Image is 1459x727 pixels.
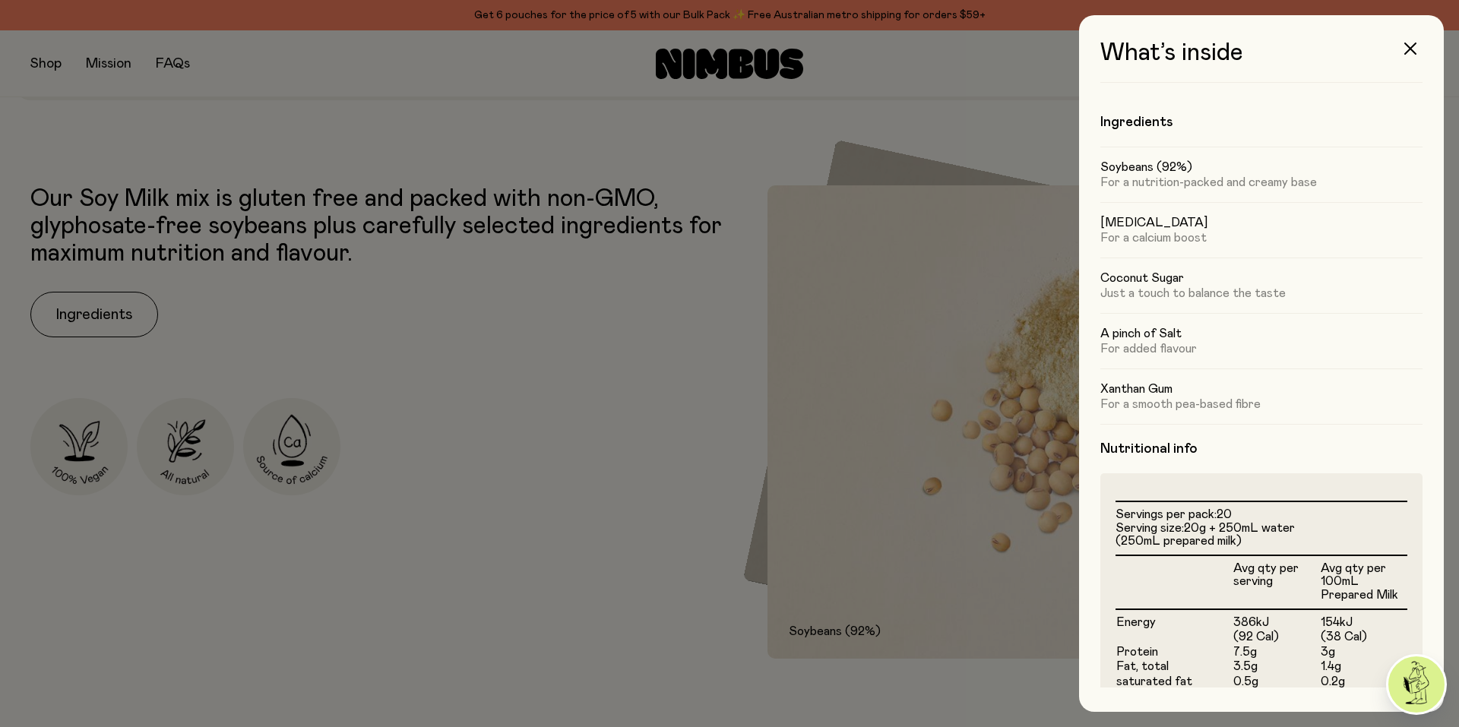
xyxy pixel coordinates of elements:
span: Energy [1116,616,1156,628]
h4: Ingredients [1100,113,1423,131]
h3: What’s inside [1100,40,1423,83]
h5: A pinch of Salt [1100,326,1423,341]
td: 7.5g [1233,645,1320,660]
h5: Coconut Sugar [1100,270,1423,286]
li: Servings per pack: [1116,508,1407,522]
h5: Soybeans (92%) [1100,160,1423,175]
th: Avg qty per serving [1233,555,1320,609]
span: saturated fat [1116,675,1192,687]
td: 0.2g [1320,675,1407,690]
p: For a calcium boost [1100,230,1423,245]
span: Fat, total [1116,660,1169,672]
span: 20g + 250mL water (250mL prepared milk) [1116,522,1295,548]
td: 3g [1320,645,1407,660]
td: (92 Cal) [1233,630,1320,645]
li: Serving size: [1116,522,1407,548]
p: For a nutrition-packed and creamy base [1100,175,1423,190]
h5: Xanthan Gum [1100,381,1423,397]
th: Avg qty per 100mL Prepared Milk [1320,555,1407,609]
td: 0.5g [1233,675,1320,690]
p: Just a touch to balance the taste [1100,286,1423,301]
td: (38 Cal) [1320,630,1407,645]
td: 1.4g [1320,659,1407,675]
span: 20 [1217,508,1232,520]
td: 386kJ [1233,609,1320,631]
img: agent [1388,656,1445,713]
p: For added flavour [1100,341,1423,356]
p: For a smooth pea-based fibre [1100,397,1423,412]
td: 154kJ [1320,609,1407,631]
h4: Nutritional info [1100,440,1423,458]
td: 3.5g [1233,659,1320,675]
span: Protein [1116,646,1158,658]
h5: [MEDICAL_DATA] [1100,215,1423,230]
